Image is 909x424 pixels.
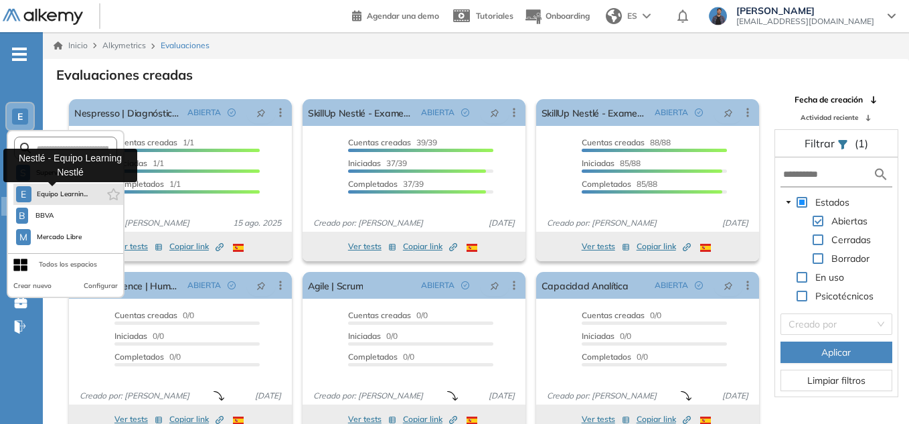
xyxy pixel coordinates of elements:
[717,390,754,402] span: [DATE]
[114,352,164,362] span: Completados
[348,137,437,147] span: 39/39
[582,310,661,320] span: 0/0
[490,107,499,118] span: pushpin
[308,99,416,126] a: SkillUp Nestlé - Examen Final
[250,390,286,402] span: [DATE]
[348,310,411,320] span: Cuentas creadas
[3,9,83,25] img: Logo
[813,194,852,210] span: Estados
[829,251,872,267] span: Borrador
[582,158,614,168] span: Iniciadas
[246,102,276,123] button: pushpin
[736,16,874,27] span: [EMAIL_ADDRESS][DOMAIN_NAME]
[829,213,870,229] span: Abiertas
[74,390,195,402] span: Creado por: [PERSON_NAME]
[655,279,688,291] span: ABIERTA
[695,109,703,117] span: check-circle
[367,11,439,21] span: Agendar una demo
[542,390,662,402] span: Creado por: [PERSON_NAME]
[815,271,844,283] span: En uso
[476,11,513,21] span: Tutoriales
[807,373,865,388] span: Limpiar filtros
[348,137,411,147] span: Cuentas creadas
[582,352,631,362] span: Completados
[724,107,733,118] span: pushpin
[524,2,590,31] button: Onboarding
[403,238,457,255] button: Copiar link
[114,158,164,168] span: 1/1
[13,281,52,291] button: Crear nuevo
[542,217,662,229] span: Creado por: [PERSON_NAME]
[714,102,743,123] button: pushpin
[461,109,469,117] span: check-circle
[114,331,164,341] span: 0/0
[627,10,637,22] span: ES
[403,240,457,253] span: Copiar link
[831,215,867,227] span: Abiertas
[348,352,414,362] span: 0/0
[780,370,892,391] button: Limpiar filtros
[606,8,622,24] img: world
[655,107,688,119] span: ABIERTA
[421,279,454,291] span: ABIERTA
[582,331,631,341] span: 0/0
[546,11,590,21] span: Onboarding
[637,238,691,255] button: Copiar link
[801,113,858,123] span: Actividad reciente
[815,290,874,302] span: Psicotécnicos
[21,189,26,200] span: E
[855,135,868,151] span: (1)
[161,40,210,52] span: Evaluaciones
[102,40,146,50] span: Alkymetrics
[348,238,396,255] button: Ver tests
[84,281,118,291] button: Configurar
[815,196,849,208] span: Estados
[348,179,398,189] span: Completados
[74,217,195,229] span: Creado por: [PERSON_NAME]
[114,310,194,320] span: 0/0
[582,331,614,341] span: Iniciadas
[114,137,177,147] span: Cuentas creadas
[483,390,520,402] span: [DATE]
[56,67,193,83] h3: Evaluaciones creadas
[695,281,703,289] span: check-circle
[785,199,792,206] span: caret-down
[246,275,276,296] button: pushpin
[228,281,236,289] span: check-circle
[873,166,889,183] img: search icon
[813,269,847,285] span: En uso
[308,217,428,229] span: Creado por: [PERSON_NAME]
[736,5,874,16] span: [PERSON_NAME]
[348,352,398,362] span: Completados
[582,310,645,320] span: Cuentas creadas
[348,331,398,341] span: 0/0
[490,280,499,291] span: pushpin
[480,102,509,123] button: pushpin
[582,179,657,189] span: 85/88
[831,253,870,265] span: Borrador
[461,281,469,289] span: check-circle
[813,288,876,304] span: Psicotécnicos
[780,342,892,363] button: Aplicar
[74,99,182,126] a: Nespresso | Diagnóstico Power BI
[37,189,88,200] span: Equipo Learnin...
[256,280,266,291] span: pushpin
[582,137,645,147] span: Cuentas creadas
[114,352,181,362] span: 0/0
[348,310,428,320] span: 0/0
[805,137,837,150] span: Filtrar
[467,244,477,252] img: ESP
[256,107,266,118] span: pushpin
[483,217,520,229] span: [DATE]
[233,244,244,252] img: ESP
[19,210,25,221] span: B
[348,331,381,341] span: Iniciadas
[582,137,671,147] span: 88/88
[114,310,177,320] span: Cuentas creadas
[480,275,509,296] button: pushpin
[12,53,27,56] i: -
[74,272,182,299] a: User Experience | Human Centered Design
[582,238,630,255] button: Ver tests
[228,217,286,229] span: 15 ago. 2025
[187,107,221,119] span: ABIERTA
